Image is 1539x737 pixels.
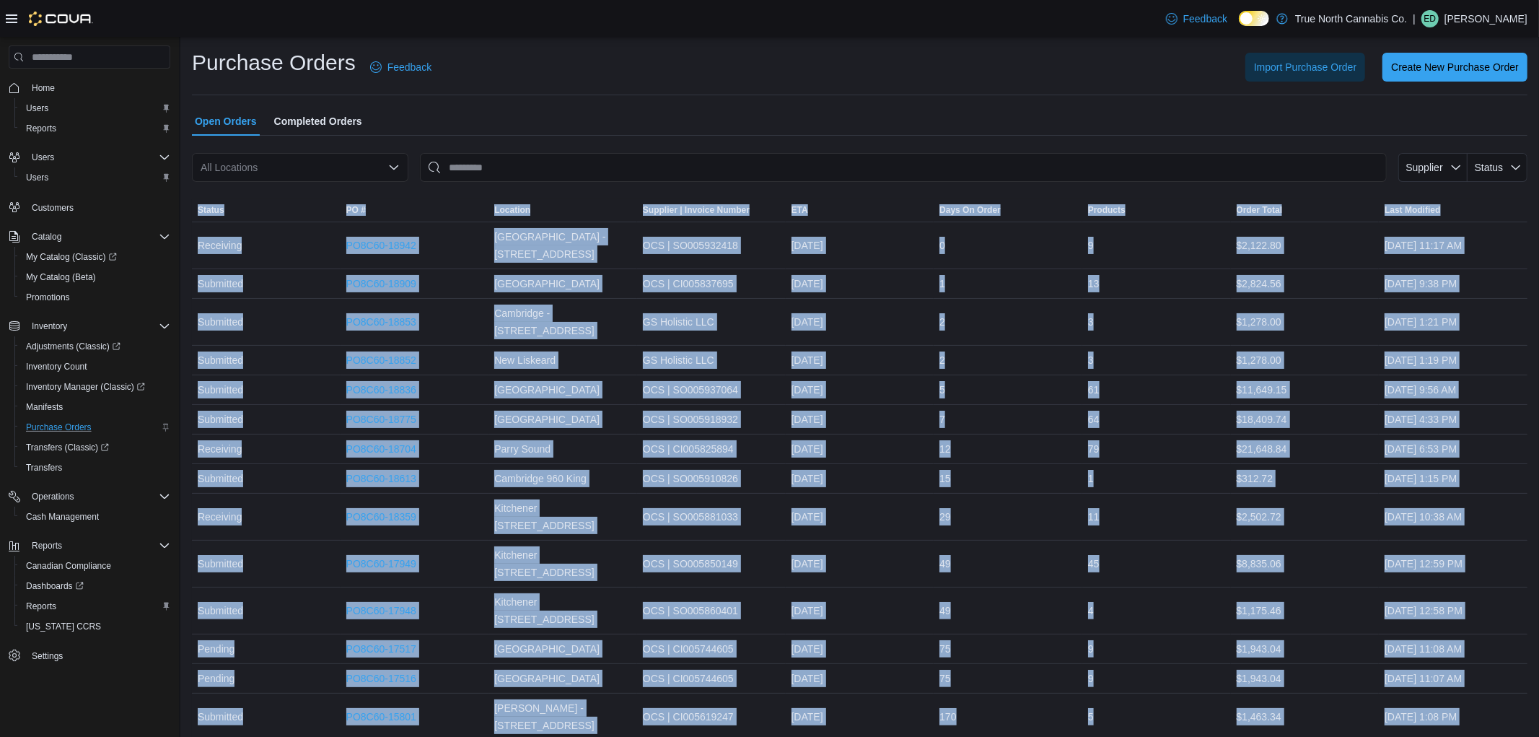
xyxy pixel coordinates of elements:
[20,557,170,575] span: Canadian Compliance
[786,596,934,625] div: [DATE]
[786,464,934,493] div: [DATE]
[20,100,170,117] span: Users
[346,204,366,216] span: PO #
[1379,231,1527,260] div: [DATE] 11:17 AM
[1231,664,1380,693] div: $1,943.04
[26,442,109,453] span: Transfers (Classic)
[1231,308,1380,336] div: $1,278.00
[1183,12,1227,26] span: Feedback
[32,491,74,502] span: Operations
[26,123,56,134] span: Reports
[26,198,170,216] span: Customers
[26,537,68,554] button: Reports
[14,397,176,417] button: Manifests
[20,248,123,266] a: My Catalog (Classic)
[32,202,74,214] span: Customers
[494,500,631,534] span: Kitchener [STREET_ADDRESS]
[1088,313,1094,331] span: 3
[20,169,170,186] span: Users
[20,378,170,396] span: Inventory Manager (Classic)
[20,169,54,186] a: Users
[637,502,786,531] div: OCS | SO005881033
[1254,60,1356,74] span: Import Purchase Order
[346,411,416,428] a: PO8C60-18775
[198,275,243,292] span: Submitted
[939,313,945,331] span: 2
[32,650,63,662] span: Settings
[939,275,945,292] span: 1
[20,120,170,137] span: Reports
[1088,708,1094,725] span: 5
[1475,162,1504,173] span: Status
[20,358,93,375] a: Inventory Count
[939,470,951,487] span: 15
[1382,53,1527,82] button: Create New Purchase Order
[1468,153,1527,182] button: Status
[1082,199,1231,222] button: Products
[939,237,945,254] span: 0
[20,338,170,355] span: Adjustments (Classic)
[26,228,67,245] button: Catalog
[26,488,80,505] button: Operations
[26,318,170,335] span: Inventory
[26,251,117,263] span: My Catalog (Classic)
[1231,464,1380,493] div: $312.72
[1413,10,1416,27] p: |
[14,616,176,637] button: [US_STATE] CCRS
[346,602,416,619] a: PO8C60-17948
[494,411,600,428] span: [GEOGRAPHIC_DATA]
[14,357,176,377] button: Inventory Count
[786,375,934,404] div: [DATE]
[494,204,530,216] div: Location
[20,508,170,526] span: Cash Management
[32,320,67,332] span: Inventory
[3,77,176,98] button: Home
[494,305,631,339] span: Cambridge - [STREET_ADDRESS]
[939,602,951,619] span: 49
[1379,199,1527,222] button: Last Modified
[346,275,416,292] a: PO8C60-18909
[1088,555,1100,572] span: 45
[20,439,115,456] a: Transfers (Classic)
[20,598,170,615] span: Reports
[637,375,786,404] div: OCS | SO005937064
[786,502,934,531] div: [DATE]
[1088,508,1100,526] span: 11
[939,555,951,572] span: 49
[26,149,170,166] span: Users
[198,555,243,572] span: Submitted
[14,98,176,118] button: Users
[1379,549,1527,578] div: [DATE] 12:59 PM
[20,598,62,615] a: Reports
[939,640,951,658] span: 75
[637,664,786,693] div: OCS | CI005744605
[20,508,105,526] a: Cash Management
[1088,470,1094,487] span: 1
[364,53,437,82] a: Feedback
[1088,204,1126,216] span: Products
[1379,664,1527,693] div: [DATE] 11:07 AM
[1088,602,1094,619] span: 4
[1231,435,1380,463] div: $21,648.84
[26,621,101,632] span: [US_STATE] CCRS
[198,237,242,254] span: Receiving
[494,381,600,398] span: [GEOGRAPHIC_DATA]
[3,536,176,556] button: Reports
[14,118,176,139] button: Reports
[14,417,176,437] button: Purchase Orders
[1406,162,1443,173] span: Supplier
[792,204,808,216] span: ETA
[192,48,356,77] h1: Purchase Orders
[637,634,786,663] div: OCS | CI005744605
[637,464,786,493] div: OCS | SO005910826
[643,204,750,216] span: Supplier | Invoice Number
[786,231,934,260] div: [DATE]
[1398,153,1468,182] button: Supplier
[786,405,934,434] div: [DATE]
[786,269,934,298] div: [DATE]
[1379,634,1527,663] div: [DATE] 11:08 AM
[346,555,416,572] a: PO8C60-17949
[14,336,176,357] a: Adjustments (Classic)
[488,199,637,222] button: Location
[494,275,600,292] span: [GEOGRAPHIC_DATA]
